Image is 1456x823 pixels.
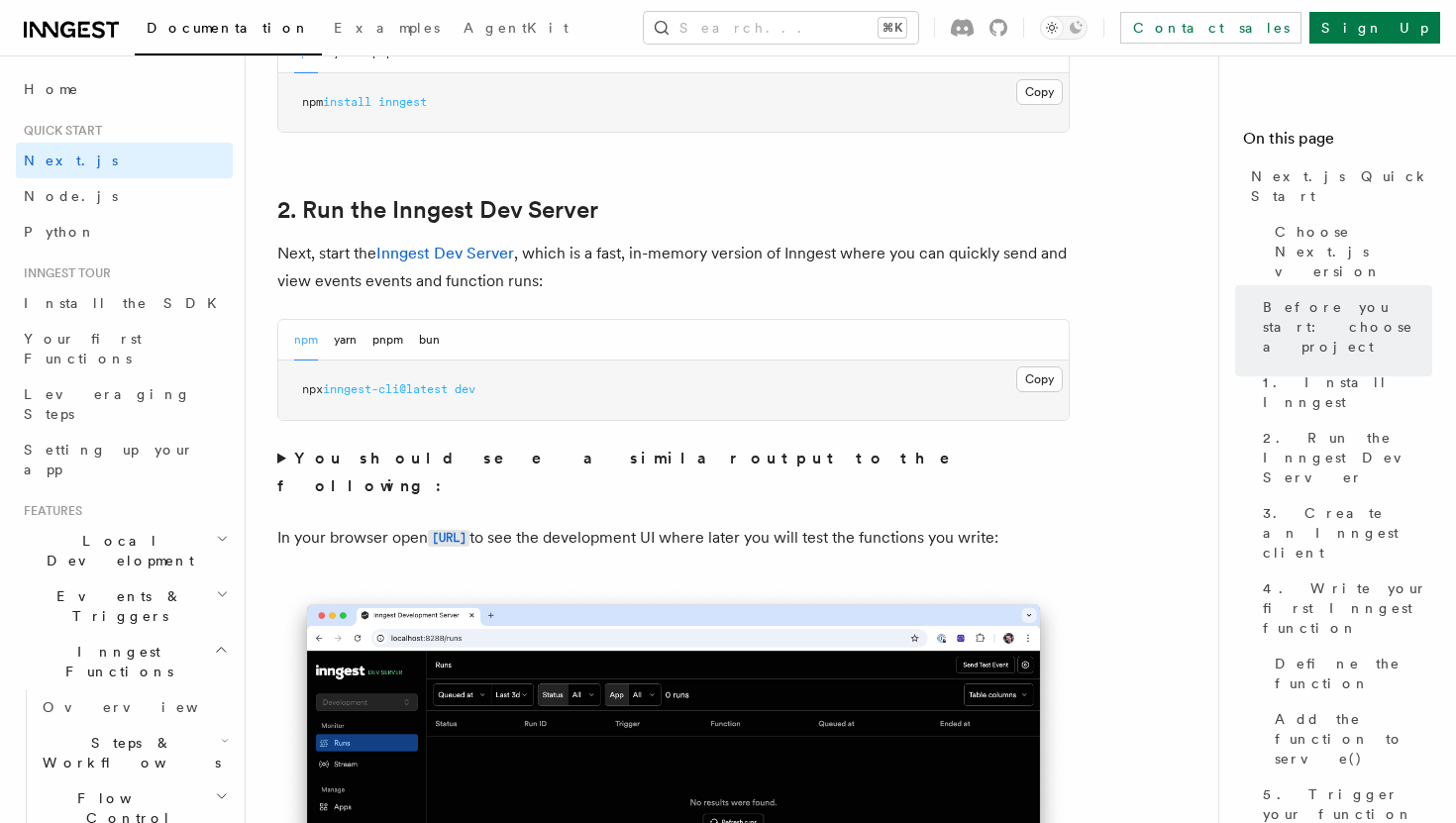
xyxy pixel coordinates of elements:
[24,79,79,99] span: Home
[294,320,318,360] button: npm
[16,265,111,281] span: Inngest tour
[16,214,233,250] a: Python
[24,295,229,311] span: Install the SDK
[16,143,233,178] a: Next.js
[378,95,427,109] span: inngest
[464,20,569,36] span: AgentKit
[277,449,978,495] strong: You should see a similar output to the following:
[323,382,448,396] span: inngest-cli@latest
[277,524,1070,553] p: In your browser open to see the development UI where later you will test the functions you write:
[1275,654,1432,693] span: Define the function
[334,320,357,360] button: yarn
[1255,420,1432,495] a: 2. Run the Inngest Dev Server
[16,71,233,107] a: Home
[24,442,194,477] span: Setting up your app
[1267,646,1432,701] a: Define the function
[24,224,96,240] span: Python
[16,376,233,432] a: Leveraging Steps
[322,6,452,53] a: Examples
[428,528,469,547] a: [URL]
[1267,701,1432,776] a: Add the function to serve()
[277,445,1070,500] summary: You should see a similar output to the following:
[24,331,142,366] span: Your first Functions
[419,320,440,360] button: bun
[35,733,221,772] span: Steps & Workflows
[43,699,247,715] span: Overview
[135,6,322,55] a: Documentation
[372,320,403,360] button: pnpm
[644,12,918,44] button: Search...⌘K
[1251,166,1432,206] span: Next.js Quick Start
[16,432,233,487] a: Setting up your app
[1016,366,1063,392] button: Copy
[1267,214,1432,289] a: Choose Next.js version
[1309,12,1440,44] a: Sign Up
[16,285,233,321] a: Install the SDK
[1255,289,1432,364] a: Before you start: choose a project
[1263,503,1432,563] span: 3. Create an Inngest client
[1263,428,1432,487] span: 2. Run the Inngest Dev Server
[16,523,233,578] button: Local Development
[302,382,323,396] span: npx
[16,578,233,634] button: Events & Triggers
[16,642,214,681] span: Inngest Functions
[1275,709,1432,769] span: Add the function to serve()
[455,382,475,396] span: dev
[35,725,233,780] button: Steps & Workflows
[1255,364,1432,420] a: 1. Install Inngest
[302,95,323,109] span: npm
[24,386,191,422] span: Leveraging Steps
[1243,158,1432,214] a: Next.js Quick Start
[1263,297,1432,357] span: Before you start: choose a project
[277,240,1070,295] p: Next, start the , which is a fast, in-memory version of Inngest where you can quickly send and vi...
[1243,127,1432,158] h4: On this page
[428,530,469,547] code: [URL]
[16,321,233,376] a: Your first Functions
[879,18,906,38] kbd: ⌘K
[1275,222,1432,281] span: Choose Next.js version
[24,153,118,168] span: Next.js
[16,586,216,626] span: Events & Triggers
[323,95,371,109] span: install
[16,531,216,570] span: Local Development
[16,123,102,139] span: Quick start
[16,634,233,689] button: Inngest Functions
[35,689,233,725] a: Overview
[147,20,310,36] span: Documentation
[376,244,514,262] a: Inngest Dev Server
[1263,578,1432,638] span: 4. Write your first Inngest function
[452,6,580,53] a: AgentKit
[1263,372,1432,412] span: 1. Install Inngest
[16,178,233,214] a: Node.js
[1120,12,1301,44] a: Contact sales
[277,196,598,224] a: 2. Run the Inngest Dev Server
[1255,495,1432,570] a: 3. Create an Inngest client
[1016,79,1063,105] button: Copy
[24,188,118,204] span: Node.js
[1255,570,1432,646] a: 4. Write your first Inngest function
[16,503,82,519] span: Features
[1040,16,1088,40] button: Toggle dark mode
[334,20,440,36] span: Examples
